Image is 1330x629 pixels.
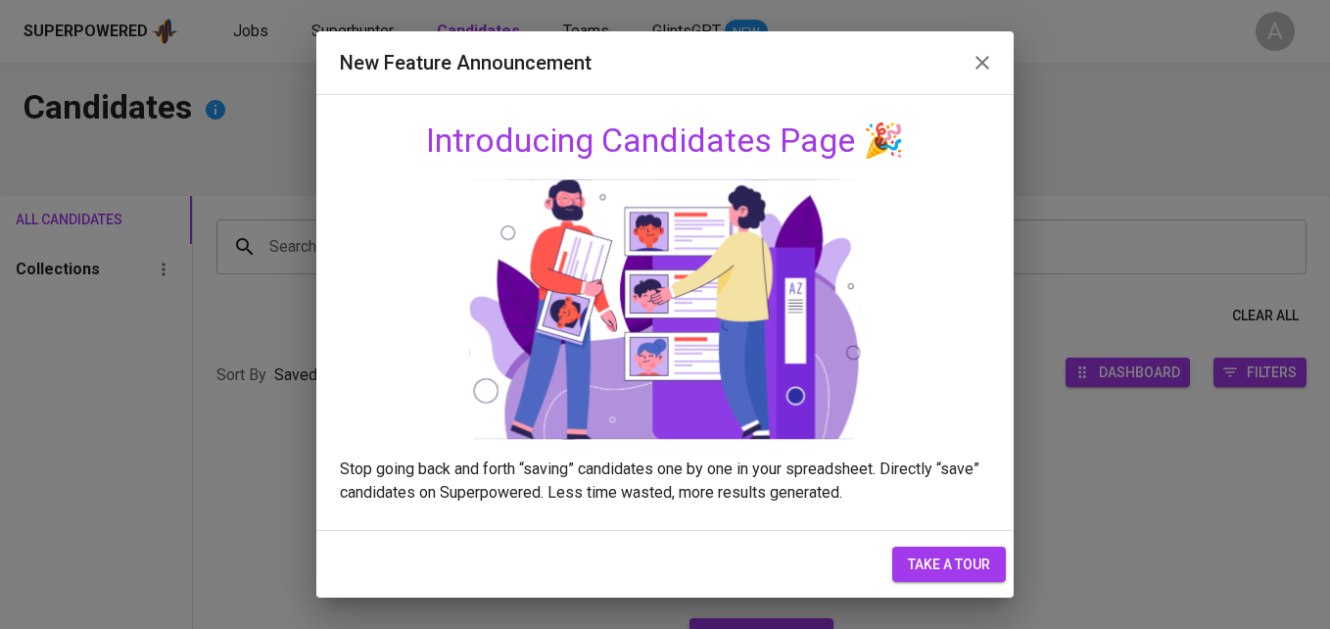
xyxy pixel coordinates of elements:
h4: Introducing Candidates Page 🎉 [340,121,991,162]
img: onboarding_candidates.svg [469,177,861,442]
button: take a tour [892,547,1006,583]
p: Stop going back and forth “saving” candidates one by one in your spreadsheet. Directly “save” can... [340,458,991,505]
span: take a tour [908,553,990,577]
h2: New Feature Announcement [340,47,991,78]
